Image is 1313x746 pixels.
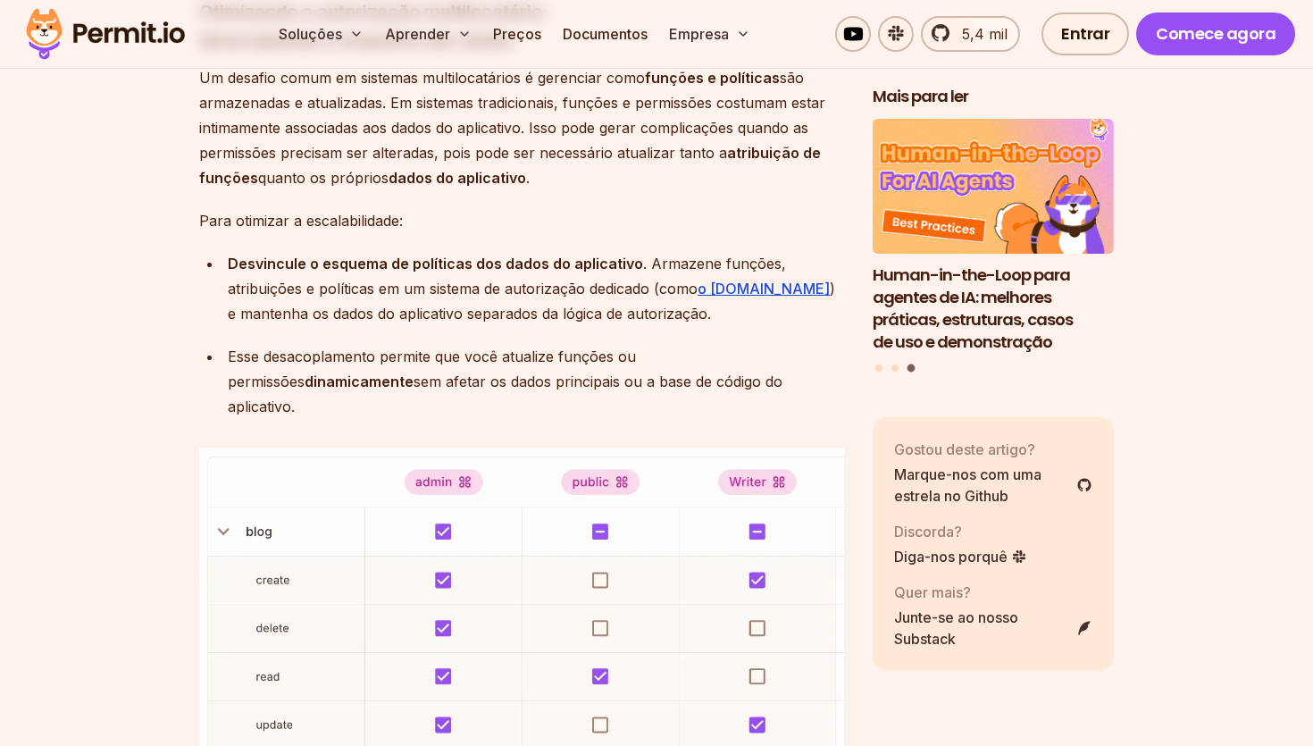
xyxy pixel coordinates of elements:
a: Entrar [1041,13,1129,55]
font: Esse desacoplamento permite que você atualize funções ou permissões [228,348,636,390]
font: funções e políticas [645,69,780,87]
font: 5,4 mil [962,25,1008,43]
a: Diga-nos porquê [894,546,1027,567]
img: Logotipo da permissão [18,4,193,64]
button: Vá para o slide 2 [891,365,899,372]
font: Desvincule o esquema de políticas dos dados do aplicativo [228,255,643,272]
font: Aprender [385,25,450,43]
font: Comece agora [1156,22,1275,45]
button: Ir para o slide 1 [875,365,882,372]
button: Soluções [272,16,371,52]
font: Gostou deste artigo? [894,440,1035,458]
li: 3 de 3 [873,119,1114,354]
font: quanto os próprios [258,169,389,187]
a: Human-in-the-Loop para agentes de IA: melhores práticas, estruturas, casos de uso e demonstraçãoH... [873,119,1114,354]
button: Aprender [378,16,479,52]
font: Para otimizar a escalabilidade: [199,212,403,230]
font: Empresa [669,25,729,43]
a: Junte-se ao nosso Substack [894,607,1092,650]
a: Marque-nos com uma estrela no Github [894,464,1092,507]
a: Comece agora [1136,13,1295,55]
font: Um desafio comum em sistemas multilocatários é gerenciar como [199,69,645,87]
button: Empresa [662,16,757,52]
a: Preços [486,16,548,52]
font: Mais para ler [873,85,968,107]
button: Vá para o slide 3 [907,365,915,373]
a: Documentos [556,16,655,52]
font: Preços [493,25,541,43]
font: Human-in-the-Loop para agentes de IA: melhores práticas, estruturas, casos de uso e demonstração [873,264,1073,352]
font: dinamicamente [305,373,414,390]
font: Discorda? [894,523,962,541]
img: Human-in-the-Loop para agentes de IA: melhores práticas, estruturas, casos de uso e demonstração [873,119,1114,255]
a: 5,4 mil [921,16,1020,52]
font: . [526,169,530,187]
font: Documentos [563,25,648,43]
font: Entrar [1061,22,1109,45]
font: Quer mais? [894,583,971,601]
font: sem afetar os dados principais ou a base de código do aplicativo. [228,373,782,415]
font: Soluções [279,25,342,43]
div: Postagens [873,119,1114,375]
font: dados do aplicativo [389,169,526,187]
a: o [DOMAIN_NAME] [698,280,830,298]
